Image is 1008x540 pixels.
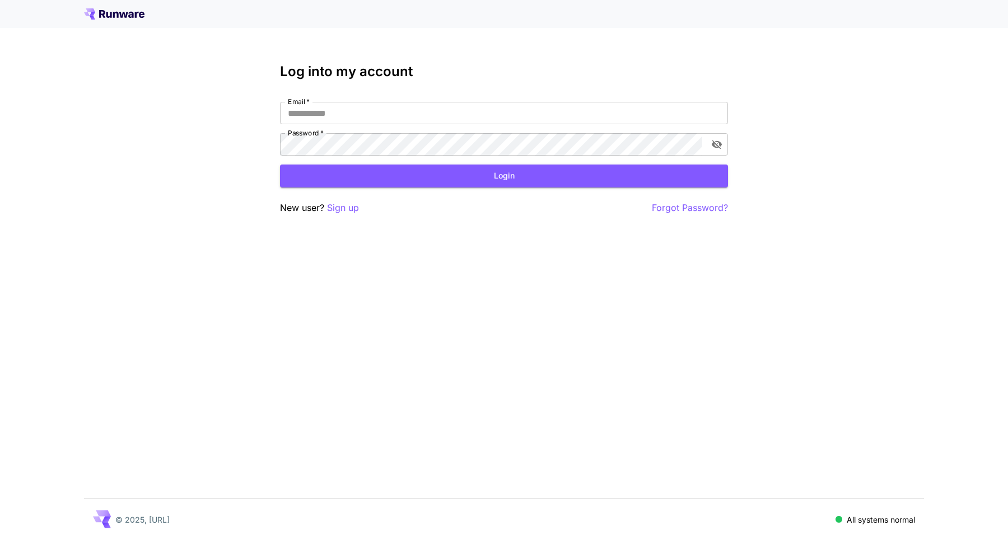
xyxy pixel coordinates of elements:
[280,64,728,79] h3: Log into my account
[288,97,310,106] label: Email
[115,514,170,525] p: © 2025, [URL]
[288,128,324,138] label: Password
[847,514,915,525] p: All systems normal
[280,165,728,187] button: Login
[652,201,728,215] button: Forgot Password?
[327,201,359,215] button: Sign up
[707,134,727,154] button: toggle password visibility
[280,201,359,215] p: New user?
